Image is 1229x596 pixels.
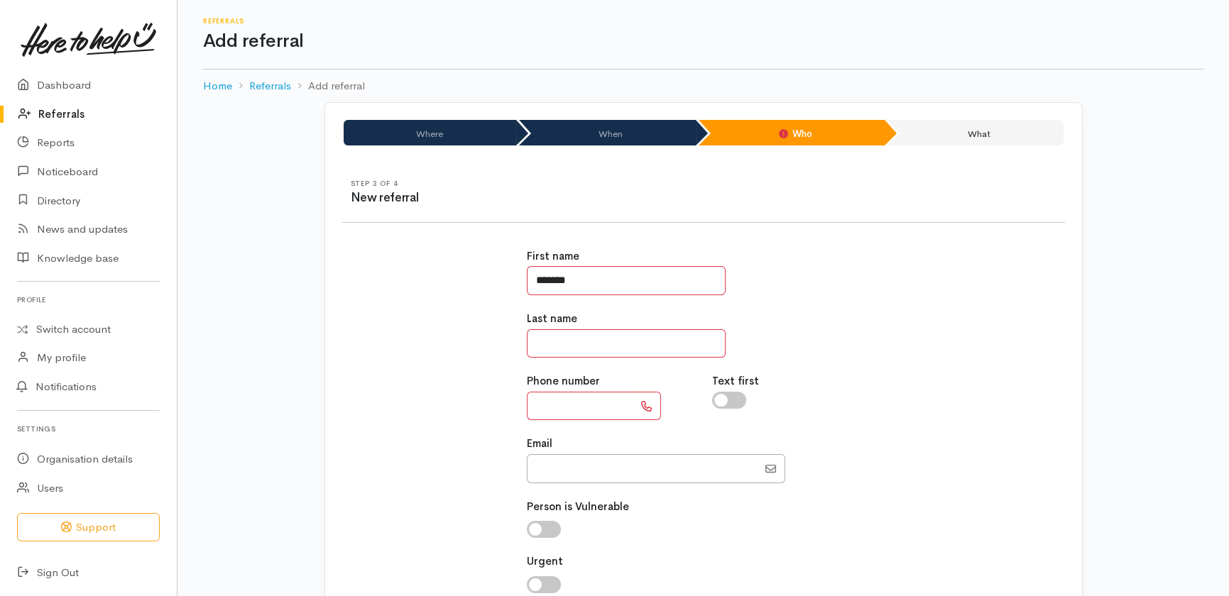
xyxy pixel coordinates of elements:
li: Add referral [291,78,365,94]
li: What [887,120,1063,145]
h3: New referral [351,192,704,205]
h1: Add referral [203,31,1203,52]
label: Urgent [527,553,563,570]
li: When [519,120,696,145]
button: Support [17,513,160,542]
a: Referrals [249,78,291,94]
label: Email [527,436,552,452]
label: Last name [527,311,577,327]
h6: Profile [17,290,160,309]
label: First name [527,248,579,265]
nav: breadcrumb [203,70,1203,103]
label: Phone number [527,373,600,390]
h6: Step 3 of 4 [351,180,704,187]
label: Person is Vulnerable [527,499,629,515]
li: Who [699,120,885,145]
label: Text first [712,373,759,390]
li: Where [344,120,516,145]
h6: Referrals [203,17,1203,25]
a: Home [203,78,232,94]
h6: Settings [17,419,160,438]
